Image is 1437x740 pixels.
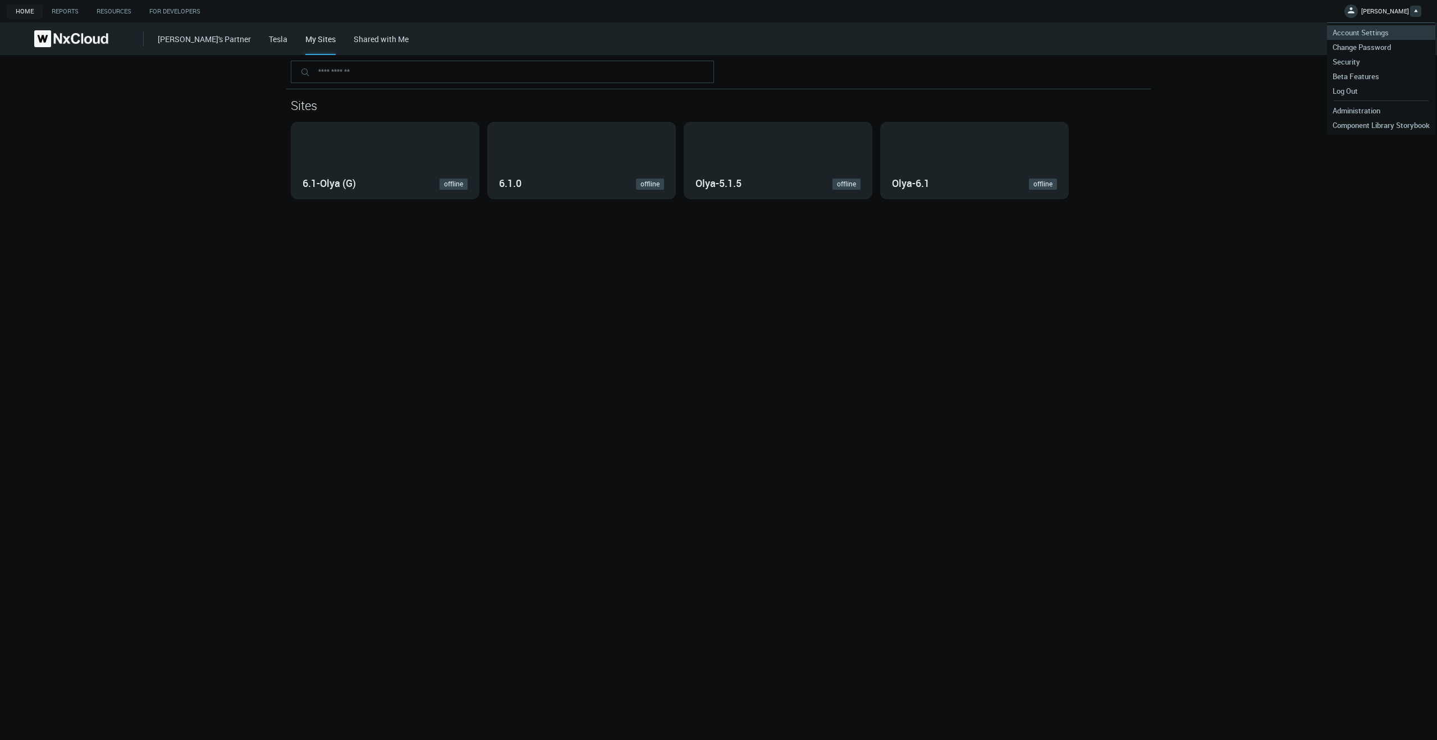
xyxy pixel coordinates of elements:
nx-search-highlight: 6.1.0 [499,176,521,190]
a: Component Library Storybook [1327,118,1435,133]
nx-search-highlight: Olya-6.1 [892,176,930,190]
a: Shared with Me [354,34,409,44]
span: Security [1327,57,1366,67]
span: Administration [1327,106,1386,116]
a: Security [1327,54,1435,69]
nx-search-highlight: Olya-5.1.5 [695,176,742,190]
a: Home [7,4,43,19]
span: Change Password [1327,42,1397,52]
a: Account Settings [1327,25,1435,40]
a: Administration [1327,103,1435,118]
a: For Developers [140,4,209,19]
div: My Sites [305,33,336,55]
span: [PERSON_NAME] [1361,7,1409,20]
img: Nx Cloud logo [34,30,108,47]
a: offline [440,179,468,190]
a: Tesla [269,34,287,44]
span: Component Library Storybook [1327,120,1435,130]
a: Resources [88,4,140,19]
a: Change Password [1327,40,1435,54]
span: Account Settings [1327,28,1394,38]
a: [PERSON_NAME]'s Partner [158,34,251,44]
a: offline [636,179,664,190]
a: Reports [43,4,88,19]
span: Beta Features [1327,71,1385,81]
a: offline [832,179,861,190]
span: Sites [291,97,317,113]
a: offline [1029,179,1057,190]
a: Beta Features [1327,69,1435,84]
nx-search-highlight: 6.1-Olya (G) [303,176,356,190]
span: Log Out [1327,86,1363,96]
